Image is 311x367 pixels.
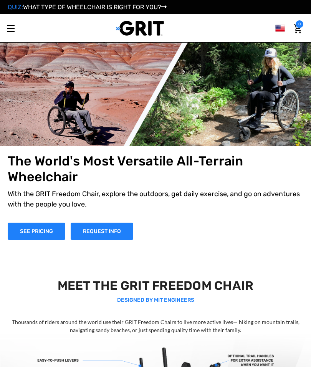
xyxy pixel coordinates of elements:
[275,23,285,33] img: us.png
[8,3,167,11] a: QUIZ:WHAT TYPE OF WHEELCHAIR IS RIGHT FOR YOU?
[8,3,23,11] span: QUIZ:
[8,318,303,334] p: Thousands of riders around the world use their GRIT Freedom Chairs to live more active lives— hik...
[294,24,301,33] img: Cart
[8,154,244,185] h1: The World's Most Versatile All-Terrain Wheelchair
[8,189,303,210] p: With the GRIT Freedom Chair, explore the outdoors, get daily exercise, and go on adventures with ...
[8,278,303,293] h2: MEET THE GRIT FREEDOM CHAIR
[71,223,133,240] a: Slide number 1, Request Information
[292,20,303,36] a: Cart with 0 items
[296,20,303,28] span: 0
[7,28,15,29] span: Toggle menu
[116,20,164,36] img: GRIT All-Terrain Wheelchair and Mobility Equipment
[8,223,65,240] a: Shop Now
[8,296,303,304] p: DESIGNED BY MIT ENGINEERS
